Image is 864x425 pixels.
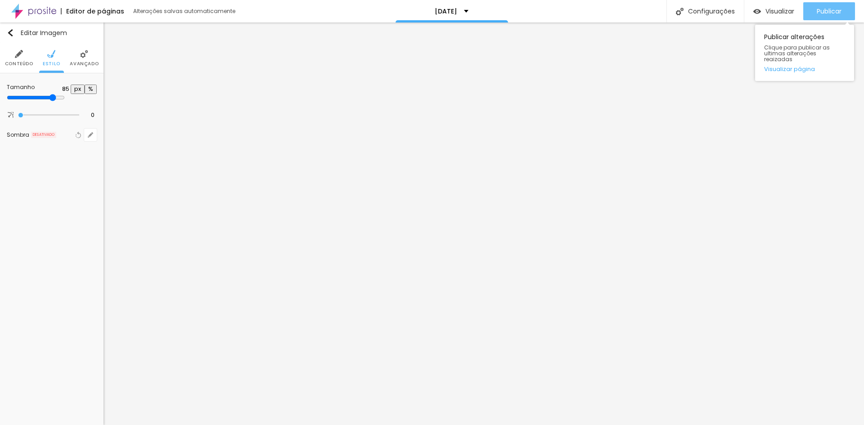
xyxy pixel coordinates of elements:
div: Editor de páginas [61,8,124,14]
span: Visualizar [765,8,794,15]
span: Estilo [43,62,60,66]
img: Icone [47,50,55,58]
div: Alterações salvas automaticamente [133,9,237,14]
div: Tamanho [7,85,55,90]
div: Publicar alterações [755,25,854,81]
button: % [85,85,97,94]
span: Avançado [70,62,99,66]
img: Icone [15,50,23,58]
img: Icone [7,29,14,36]
span: Clique para publicar as ultimas alterações reaizadas [764,45,845,63]
span: Conteúdo [5,62,33,66]
img: view-1.svg [753,8,761,15]
img: Icone [676,8,684,15]
img: Icone [80,50,88,58]
iframe: Editor [103,22,864,425]
img: Icone [8,112,13,118]
button: px [71,85,85,94]
p: [DATE] [435,8,457,14]
button: Publicar [803,2,855,20]
button: Visualizar [744,2,803,20]
span: DESATIVADO [31,132,56,138]
div: Sombra [7,132,29,138]
span: Publicar [817,8,841,15]
div: Editar Imagem [7,29,67,36]
a: Visualizar página [764,66,845,72]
